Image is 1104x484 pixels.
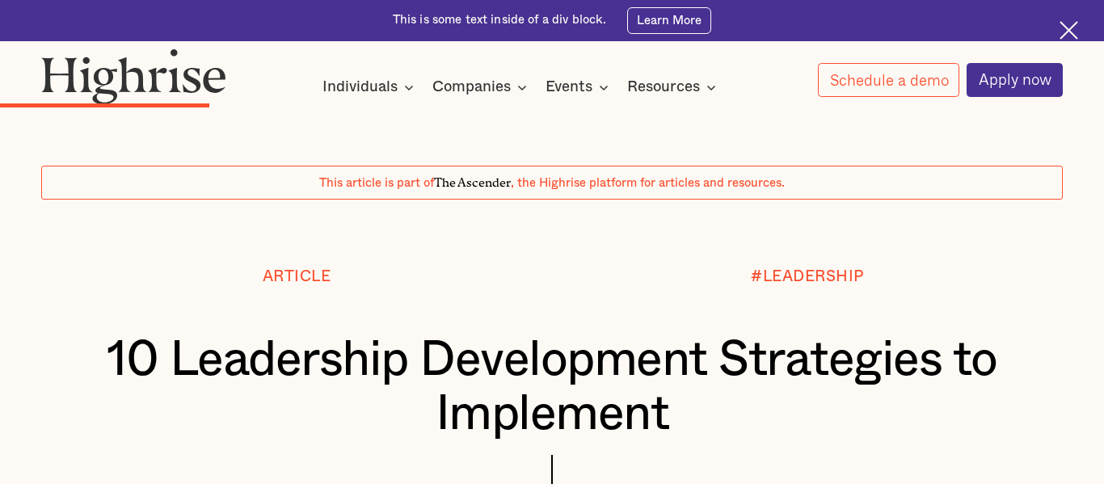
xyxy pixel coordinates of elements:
div: Individuals [322,78,419,97]
a: Schedule a demo [818,63,960,97]
div: Events [546,78,613,97]
div: Resources [627,78,721,97]
span: This article is part of [319,177,434,189]
div: Resources [627,78,700,97]
div: Individuals [322,78,398,97]
div: Companies [432,78,532,97]
div: Article [263,268,331,285]
img: Highrise logo [41,48,225,104]
div: #LEADERSHIP [751,268,864,285]
div: Companies [432,78,511,97]
span: , the Highrise platform for articles and resources. [511,177,785,189]
a: Apply now [967,63,1063,97]
div: Events [546,78,592,97]
h1: 10 Leadership Development Strategies to Implement [84,334,1021,442]
div: This is some text inside of a div block. [393,12,607,28]
span: The Ascender [434,173,511,187]
a: Learn More [627,7,711,34]
img: Cross icon [1060,21,1078,40]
